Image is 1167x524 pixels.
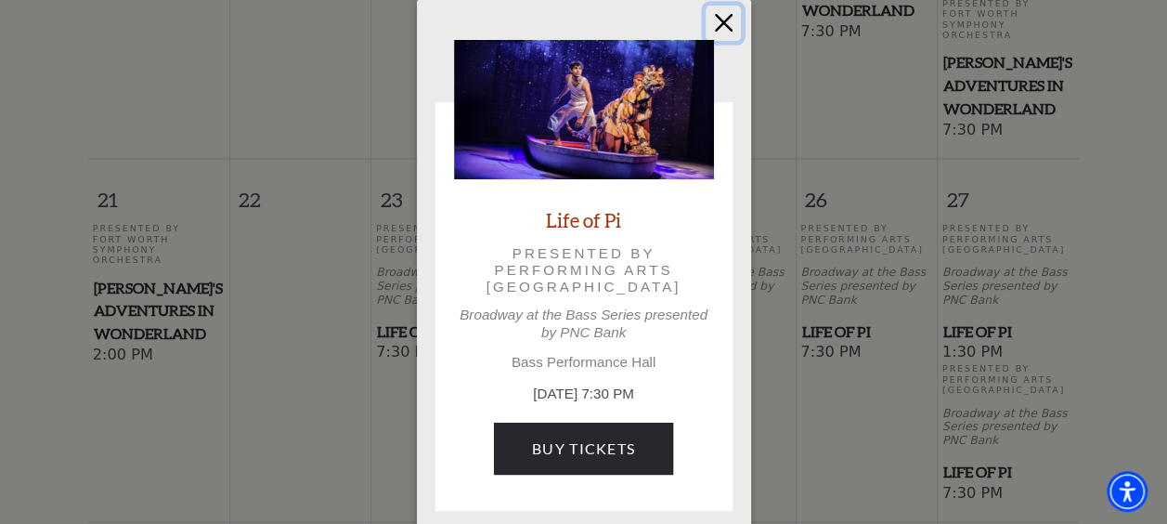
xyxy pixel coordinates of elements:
[494,423,673,475] a: Buy Tickets
[454,307,714,340] p: Broadway at the Bass Series presented by PNC Bank
[454,384,714,405] p: [DATE] 7:30 PM
[454,40,714,179] img: Life of Pi
[546,207,621,232] a: Life of Pi
[1107,471,1148,512] div: Accessibility Menu
[454,354,714,371] p: Bass Performance Hall
[706,6,741,41] button: Close
[480,245,688,296] p: Presented by Performing Arts [GEOGRAPHIC_DATA]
